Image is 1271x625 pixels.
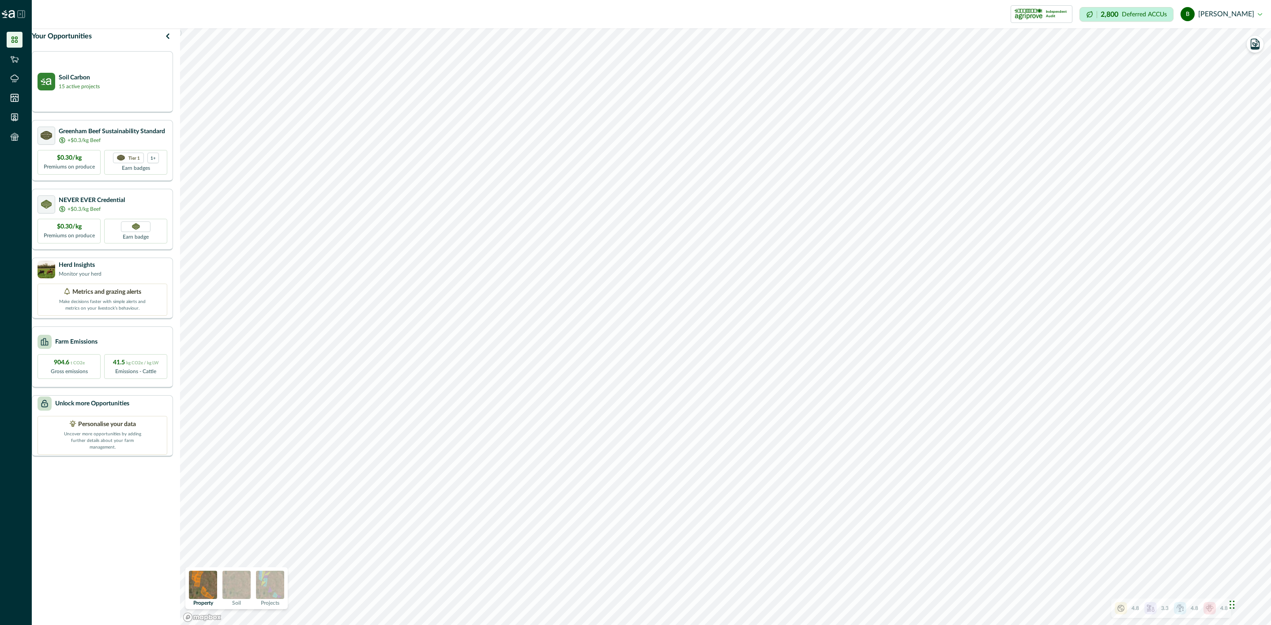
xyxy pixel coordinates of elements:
p: 4.8 [1132,604,1139,612]
a: Mapbox logo [183,612,222,622]
p: Metrics and grazing alerts [72,288,141,297]
p: +$0.3/kg Beef [68,205,101,213]
img: Greenham NEVER EVER certification badge [132,223,140,230]
span: t CO2e [71,361,85,365]
p: Uncover more opportunities by adding further details about your farm management. [58,429,147,451]
p: Premiums on produce [44,163,95,171]
img: certification logo [1015,7,1042,21]
p: $0.30/kg [57,153,82,163]
p: 15 active projects [59,82,100,90]
p: Make decisions faster with simple alerts and metrics on your livestock’s behaviour. [58,297,147,312]
p: Soil Carbon [59,73,100,82]
div: Drag [1230,591,1235,618]
p: $0.30/kg [57,222,82,232]
p: Unlock more Opportunities [55,399,129,408]
img: property preview [189,571,217,599]
p: 2,800 [1101,11,1118,18]
p: Property [193,600,213,606]
p: Herd Insights [59,261,102,270]
p: Farm Emissions [55,337,98,347]
p: 4.8 [1220,604,1228,612]
p: 1+ [150,155,156,161]
p: +$0.3/kg Beef [68,136,101,144]
p: NEVER EVER Credential [59,196,125,205]
p: Monitor your herd [59,270,102,278]
img: Logo [2,10,15,18]
span: kg CO2e / kg LW [126,361,159,365]
p: Earn badges [122,163,150,172]
button: certification logoIndependent Audit [1011,5,1072,23]
p: Deferred ACCUs [1122,11,1167,18]
img: projects preview [256,571,284,599]
p: Personalise your data [78,420,136,429]
img: certification logo [117,155,125,161]
button: bob marcus [PERSON_NAME] [1181,4,1262,25]
p: 904.6 [54,358,85,367]
p: Earn badge [123,232,149,241]
p: Projects [261,600,279,606]
p: Premiums on produce [44,232,95,240]
p: Gross emissions [51,367,88,375]
div: more credentials avaialble [147,153,159,163]
p: 3.3 [1161,604,1169,612]
p: Your Opportunities [32,31,92,41]
img: soil preview [222,571,251,599]
p: Emissions - Cattle [115,367,156,375]
p: Independent Audit [1046,10,1068,19]
p: Greenham Beef Sustainability Standard [59,127,165,136]
img: certification logo [41,131,52,140]
p: 4.8 [1191,604,1198,612]
img: certification logo [41,200,52,209]
p: Tier 1 [128,155,140,161]
p: 41.5 [113,358,159,367]
iframe: Chat Widget [1227,583,1271,625]
p: Soil [232,600,241,606]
